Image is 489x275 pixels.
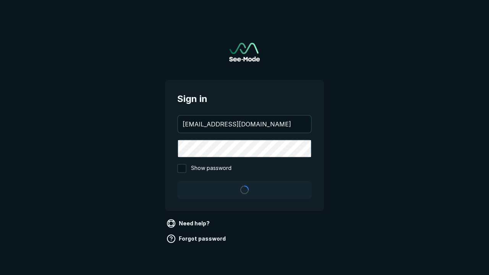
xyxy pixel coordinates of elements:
a: Forgot password [165,233,229,245]
img: See-Mode Logo [229,43,260,61]
input: your@email.com [178,116,311,133]
span: Sign in [177,92,312,106]
a: Need help? [165,217,213,230]
a: Go to sign in [229,43,260,61]
span: Show password [191,164,232,173]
